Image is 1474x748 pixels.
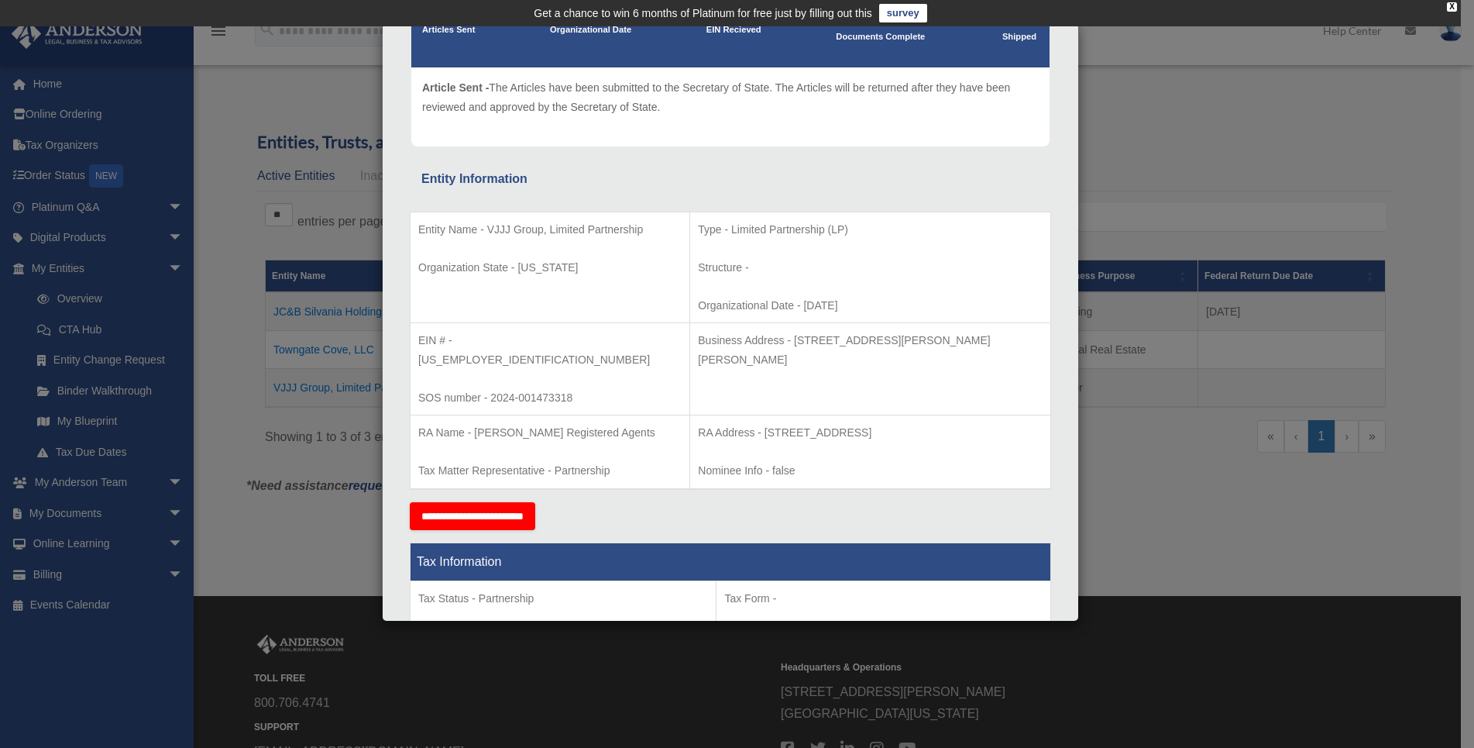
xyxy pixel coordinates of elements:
[418,461,682,481] p: Tax Matter Representative - Partnership
[421,168,1039,190] div: Entity Information
[534,4,872,22] div: Get a chance to win 6 months of Platinum for free just by filling out this
[411,581,716,695] td: Tax Period Type - Fiscal
[550,22,631,38] p: Organizational Date
[698,461,1043,481] p: Nominee Info - false
[698,296,1043,315] p: Organizational Date - [DATE]
[418,220,682,240] p: Entity Name - VJJJ Group, Limited Partnership
[1447,2,1457,12] div: close
[422,78,1039,116] p: The Articles have been submitted to the Secretary of State. The Articles will be returned after t...
[418,258,682,277] p: Organization State - [US_STATE]
[706,22,761,38] p: EIN Recieved
[418,589,708,608] p: Tax Status - Partnership
[418,331,682,369] p: EIN # - [US_EMPLOYER_IDENTIFICATION_NUMBER]
[411,543,1051,581] th: Tax Information
[698,423,1043,443] p: RA Address - [STREET_ADDRESS]
[698,258,1043,277] p: Structure -
[879,4,927,22] a: survey
[422,22,475,38] p: Articles Sent
[724,589,1043,608] p: Tax Form -
[422,81,489,94] span: Article Sent -
[836,29,925,45] p: Documents Complete
[418,388,682,408] p: SOS number - 2024-001473318
[698,331,1043,369] p: Business Address - [STREET_ADDRESS][PERSON_NAME][PERSON_NAME]
[1000,29,1039,45] p: Shipped
[418,423,682,443] p: RA Name - [PERSON_NAME] Registered Agents
[698,220,1043,240] p: Type - Limited Partnership (LP)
